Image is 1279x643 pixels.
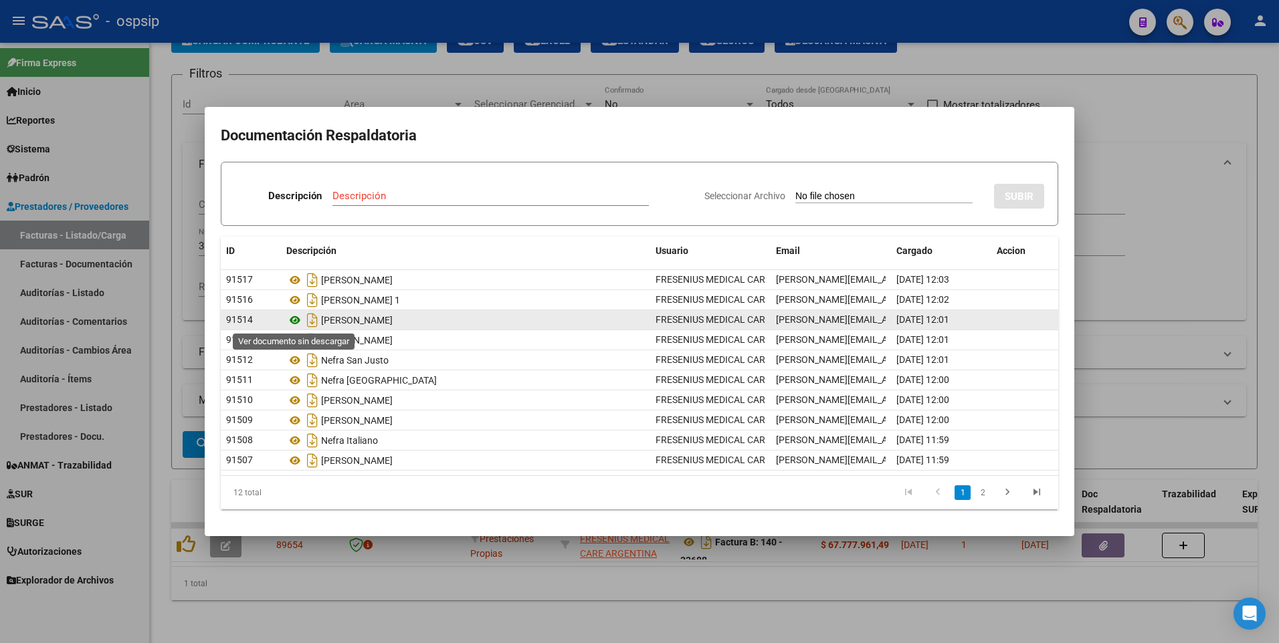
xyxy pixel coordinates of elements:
[776,314,1095,325] span: [PERSON_NAME][EMAIL_ADDRESS][DATE][PERSON_NAME][DOMAIN_NAME]
[268,188,322,204] p: Descripción
[896,374,949,385] span: [DATE] 12:00
[896,455,949,465] span: [DATE] 11:59
[304,430,321,451] i: Descargar documento
[281,237,650,265] datatable-header-cell: Descripción
[304,450,321,471] i: Descargar documento
[286,450,645,471] div: [PERSON_NAME]
[226,455,253,465] span: 91507
[896,394,949,405] span: [DATE] 12:00
[896,294,949,305] span: [DATE] 12:02
[286,430,645,451] div: Nefra Italiano
[995,485,1020,500] a: go to next page
[221,476,386,509] div: 12 total
[776,414,1095,425] span: [PERSON_NAME][EMAIL_ADDRESS][DATE][PERSON_NAME][DOMAIN_NAME]
[776,354,1095,365] span: [PERSON_NAME][EMAIL_ADDRESS][DATE][PERSON_NAME][DOMAIN_NAME]
[286,370,645,391] div: Nefra [GEOGRAPHIC_DATA]
[656,354,775,365] span: FRESENIUS MEDICAL CARE -
[304,330,321,351] i: Descargar documento
[226,334,253,345] span: 91513
[226,434,253,445] span: 91508
[286,269,645,291] div: [PERSON_NAME]
[286,350,645,371] div: Nefra San Justo
[776,274,1095,285] span: [PERSON_NAME][EMAIL_ADDRESS][DATE][PERSON_NAME][DOMAIN_NAME]
[656,434,775,445] span: FRESENIUS MEDICAL CARE -
[286,410,645,431] div: [PERSON_NAME]
[226,374,253,385] span: 91511
[896,354,949,365] span: [DATE] 12:01
[650,237,771,265] datatable-header-cell: Usuario
[1024,485,1050,500] a: go to last page
[286,330,645,351] div: [PERSON_NAME]
[704,190,785,201] span: Seleccionar Archivo
[286,245,336,256] span: Descripción
[226,274,253,285] span: 91517
[991,237,1058,265] datatable-header-cell: Accion
[975,485,991,500] a: 2
[896,274,949,285] span: [DATE] 12:03
[1234,598,1266,630] div: Open Intercom Messenger
[656,334,775,345] span: FRESENIUS MEDICAL CARE -
[304,269,321,291] i: Descargar documento
[226,294,253,305] span: 91516
[656,374,775,385] span: FRESENIUS MEDICAL CARE -
[776,294,1095,305] span: [PERSON_NAME][EMAIL_ADDRESS][DATE][PERSON_NAME][DOMAIN_NAME]
[226,314,253,325] span: 91514
[771,237,891,265] datatable-header-cell: Email
[304,350,321,371] i: Descargar documento
[776,394,1095,405] span: [PERSON_NAME][EMAIL_ADDRESS][DATE][PERSON_NAME][DOMAIN_NAME]
[896,414,949,425] span: [DATE] 12:00
[656,414,775,425] span: FRESENIUS MEDICAL CARE -
[656,274,775,285] span: FRESENIUS MEDICAL CARE -
[304,309,321,331] i: Descargar documento
[304,390,321,411] i: Descargar documento
[891,237,991,265] datatable-header-cell: Cargado
[896,314,949,325] span: [DATE] 12:01
[221,237,281,265] datatable-header-cell: ID
[896,245,932,256] span: Cargado
[1005,190,1034,203] span: SUBIR
[286,309,645,331] div: [PERSON_NAME]
[304,370,321,391] i: Descargar documento
[776,434,1095,445] span: [PERSON_NAME][EMAIL_ADDRESS][DATE][PERSON_NAME][DOMAIN_NAME]
[776,374,1095,385] span: [PERSON_NAME][EMAIL_ADDRESS][DATE][PERSON_NAME][DOMAIN_NAME]
[656,455,775,465] span: FRESENIUS MEDICAL CARE -
[656,314,775,325] span: FRESENIUS MEDICAL CARE -
[896,434,949,445] span: [DATE] 11:59
[226,414,253,425] span: 91509
[925,485,951,500] a: go to previous page
[304,410,321,431] i: Descargar documento
[994,184,1044,209] button: SUBIR
[656,245,688,256] span: Usuario
[776,334,1095,345] span: [PERSON_NAME][EMAIL_ADDRESS][DATE][PERSON_NAME][DOMAIN_NAME]
[226,394,253,405] span: 91510
[955,485,971,500] a: 1
[221,123,1058,148] h2: Documentación Respaldatoria
[304,289,321,311] i: Descargar documento
[286,390,645,411] div: [PERSON_NAME]
[656,394,775,405] span: FRESENIUS MEDICAL CARE -
[953,481,973,504] li: page 1
[656,294,775,305] span: FRESENIUS MEDICAL CARE -
[997,245,1025,256] span: Accion
[776,455,1095,465] span: [PERSON_NAME][EMAIL_ADDRESS][DATE][PERSON_NAME][DOMAIN_NAME]
[286,289,645,311] div: [PERSON_NAME] 1
[776,245,800,256] span: Email
[896,485,921,500] a: go to first page
[226,245,235,256] span: ID
[226,354,253,365] span: 91512
[973,481,993,504] li: page 2
[896,334,949,345] span: [DATE] 12:01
